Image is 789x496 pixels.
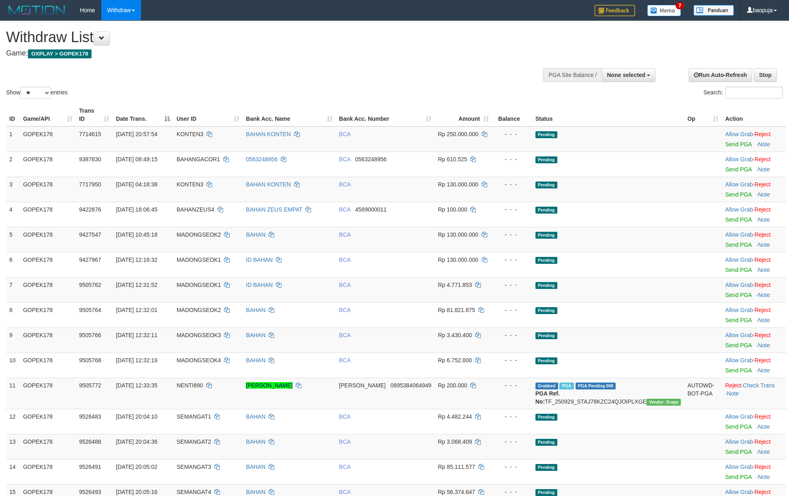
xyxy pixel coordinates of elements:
[177,257,221,263] span: MADONGSEOK1
[755,257,771,263] a: Reject
[725,257,754,263] span: ·
[20,227,76,252] td: GOPEK178
[177,382,203,389] span: NENTI890
[758,267,770,273] a: Note
[79,413,101,420] span: 9526483
[79,464,101,470] span: 9526491
[722,353,786,378] td: ·
[495,205,529,214] div: - - -
[725,292,751,298] a: Send PGA
[725,267,751,273] a: Send PGA
[755,231,771,238] a: Reject
[725,141,751,148] a: Send PGA
[116,357,157,363] span: [DATE] 12:32:19
[758,367,770,374] a: Note
[725,156,754,162] span: ·
[79,131,101,137] span: 7714615
[559,383,574,389] span: Marked by baopuja
[725,231,753,238] a: Allow Grab
[725,464,753,470] a: Allow Grab
[722,277,786,302] td: ·
[79,332,101,338] span: 9505766
[79,438,101,445] span: 9526488
[495,356,529,364] div: - - -
[20,152,76,177] td: GOPEK178
[725,191,751,198] a: Send PGA
[336,103,435,126] th: Bank Acc. Number: activate to sort column ascending
[339,231,350,238] span: BCA
[722,227,786,252] td: ·
[725,332,753,338] a: Allow Grab
[6,409,20,434] td: 12
[755,206,771,213] a: Reject
[20,252,76,277] td: GOPEK178
[758,141,770,148] a: Note
[727,390,739,397] a: Note
[725,257,753,263] a: Allow Grab
[6,103,20,126] th: ID
[607,72,646,78] span: None selected
[722,459,786,484] td: ·
[339,282,350,288] span: BCA
[246,231,265,238] a: BAHAN
[6,4,68,16] img: MOTION_logo.png
[6,434,20,459] td: 13
[755,181,771,188] a: Reject
[79,156,101,162] span: 9387830
[722,434,786,459] td: ·
[116,438,157,445] span: [DATE] 20:04:36
[755,413,771,420] a: Reject
[725,307,754,313] span: ·
[116,131,157,137] span: [DATE] 20:57:54
[435,103,492,126] th: Amount: activate to sort column ascending
[495,256,529,264] div: - - -
[177,231,221,238] span: MADONGSEOK2
[6,302,20,327] td: 8
[758,449,770,455] a: Note
[6,378,20,409] td: 11
[492,103,532,126] th: Balance
[758,292,770,298] a: Note
[177,332,221,338] span: MADONGSEOK3
[177,489,211,495] span: SEMANGAT4
[722,202,786,227] td: ·
[725,357,754,363] span: ·
[438,438,472,445] span: Rp 3.068.409
[725,464,754,470] span: ·
[177,438,211,445] span: SEMANGAT2
[676,2,684,9] span: 7
[535,414,557,421] span: Pending
[246,413,265,420] a: BAHAN
[722,177,786,202] td: ·
[20,202,76,227] td: GOPEK178
[339,307,350,313] span: BCA
[646,399,681,406] span: Vendor URL: https://settle31.1velocity.biz
[6,202,20,227] td: 4
[116,413,157,420] span: [DATE] 20:04:10
[725,342,751,348] a: Send PGA
[20,327,76,353] td: GOPEK178
[725,282,754,288] span: ·
[725,307,753,313] a: Allow Grab
[438,181,478,188] span: Rp 130.000.000
[725,156,753,162] a: Allow Grab
[116,332,157,338] span: [DATE] 12:32:11
[725,242,751,248] a: Send PGA
[79,307,101,313] span: 9505764
[355,206,387,213] span: Copy 4589000011 to clipboard
[243,103,336,126] th: Bank Acc. Name: activate to sort column ascending
[722,126,786,152] td: ·
[116,181,157,188] span: [DATE] 04:18:38
[79,489,101,495] span: 9526493
[758,216,770,223] a: Note
[438,307,475,313] span: Rp 81.821.875
[495,231,529,239] div: - - -
[339,181,350,188] span: BCA
[6,49,518,58] h4: Game:
[6,177,20,202] td: 3
[20,302,76,327] td: GOPEK178
[495,130,529,138] div: - - -
[79,382,101,389] span: 9505772
[246,382,292,389] a: [PERSON_NAME]
[246,257,273,263] a: ID BAHAN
